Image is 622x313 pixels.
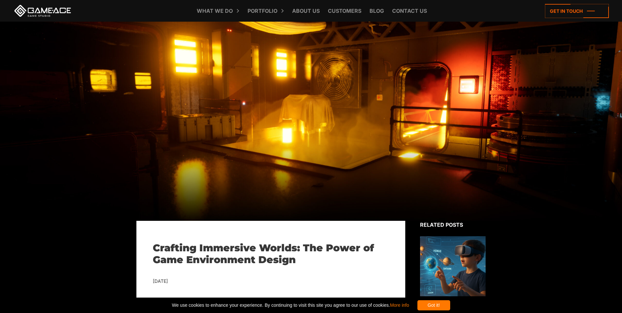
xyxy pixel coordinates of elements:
div: Got it! [417,300,450,310]
a: More info [390,303,409,308]
div: Related posts [420,221,486,229]
span: We use cookies to enhance your experience. By continuing to visit this site you agree to our use ... [172,300,409,310]
div: [DATE] [153,277,389,285]
a: Get in touch [545,4,609,18]
h1: Crafting Immersive Worlds: The Power of Game Environment Design [153,242,389,266]
img: Related [420,236,486,296]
